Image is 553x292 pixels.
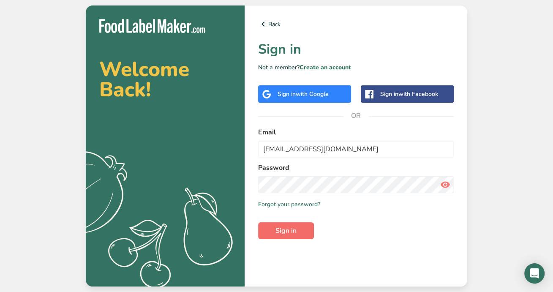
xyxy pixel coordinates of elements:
a: Back [258,19,454,29]
label: Email [258,127,454,137]
label: Password [258,163,454,173]
a: Create an account [300,63,351,71]
img: Food Label Maker [99,19,205,33]
a: Forgot your password? [258,200,320,209]
span: with Google [296,90,329,98]
h1: Sign in [258,39,454,60]
input: Enter Your Email [258,141,454,158]
button: Sign in [258,222,314,239]
span: OR [343,103,369,128]
span: Sign in [275,226,297,236]
div: Open Intercom Messenger [524,263,545,284]
p: Not a member? [258,63,454,72]
span: with Facebook [398,90,438,98]
div: Sign in [278,90,329,98]
div: Sign in [380,90,438,98]
h2: Welcome Back! [99,59,231,100]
